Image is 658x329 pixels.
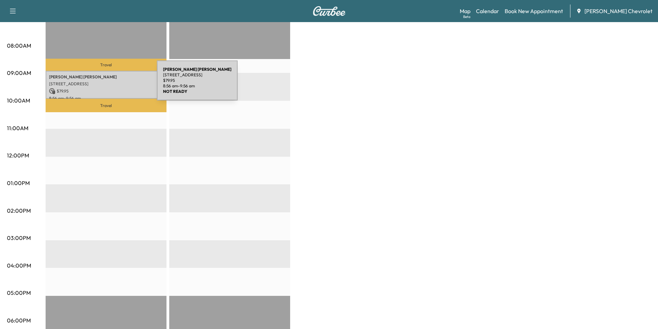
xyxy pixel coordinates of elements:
[7,234,31,242] p: 03:00PM
[7,124,28,132] p: 11:00AM
[46,59,166,71] p: Travel
[7,96,30,105] p: 10:00AM
[7,261,31,270] p: 04:00PM
[313,6,346,16] img: Curbee Logo
[7,41,31,50] p: 08:00AM
[163,67,231,72] b: [PERSON_NAME] [PERSON_NAME]
[7,206,31,215] p: 02:00PM
[49,74,163,80] p: [PERSON_NAME] [PERSON_NAME]
[46,99,166,112] p: Travel
[49,88,163,94] p: $ 79.95
[7,151,29,159] p: 12:00PM
[463,14,470,19] div: Beta
[7,179,30,187] p: 01:00PM
[163,83,231,89] p: 8:56 am - 9:56 am
[163,72,231,78] p: [STREET_ADDRESS]
[505,7,563,15] a: Book New Appointment
[49,96,163,101] p: 8:56 am - 9:56 am
[460,7,470,15] a: MapBeta
[49,81,163,87] p: [STREET_ADDRESS]
[163,89,187,94] b: NOT READY
[476,7,499,15] a: Calendar
[7,69,31,77] p: 09:00AM
[7,289,31,297] p: 05:00PM
[7,316,31,325] p: 06:00PM
[163,78,231,83] p: $ 79.95
[584,7,652,15] span: [PERSON_NAME] Chevrolet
